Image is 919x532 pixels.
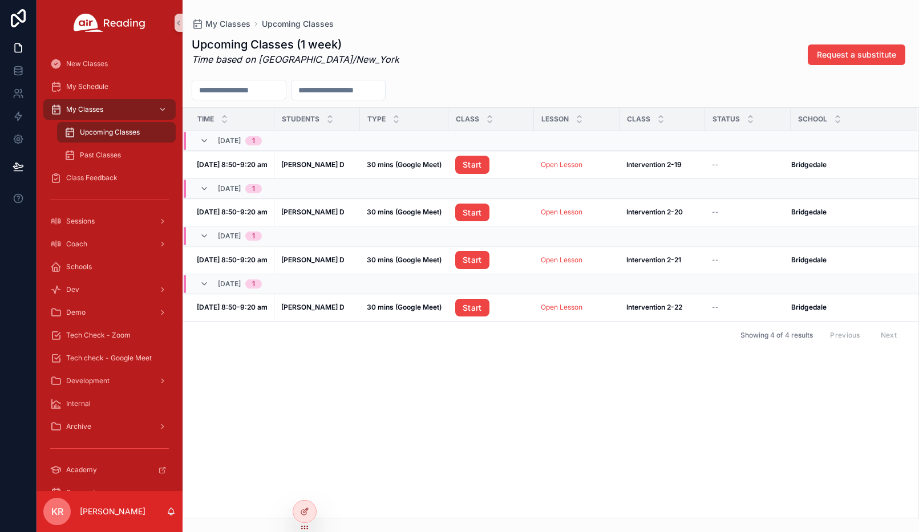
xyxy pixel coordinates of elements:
[712,255,784,265] a: --
[252,136,255,145] div: 1
[791,160,827,169] strong: Bridgedale
[541,303,613,312] a: Open Lesson
[192,36,399,52] h1: Upcoming Classes (1 week)
[66,82,108,91] span: My Schedule
[541,255,582,264] a: Open Lesson
[197,255,268,264] strong: [DATE] 8:50-9:20 am
[791,255,827,264] strong: Bridgedale
[66,422,91,431] span: Archive
[712,303,719,312] span: --
[367,208,442,216] strong: 30 mins (Google Meet)
[712,208,784,217] a: --
[43,348,176,368] a: Tech check - Google Meet
[66,59,108,68] span: New Classes
[66,308,86,317] span: Demo
[626,160,682,169] strong: Intervention 2-19
[541,255,613,265] a: Open Lesson
[541,115,569,124] span: Lesson
[57,122,176,143] a: Upcoming Classes
[455,204,527,222] a: Start
[43,302,176,323] a: Demo
[66,262,92,271] span: Schools
[455,251,489,269] a: Start
[197,303,268,311] strong: [DATE] 8:50-9:20 am
[712,160,784,169] a: --
[455,156,489,174] a: Start
[218,232,241,241] span: [DATE]
[541,160,582,169] a: Open Lesson
[798,115,827,124] span: School
[197,208,268,216] strong: [DATE] 8:50-9:20 am
[791,208,904,217] a: Bridgedale
[80,128,140,137] span: Upcoming Classes
[281,160,345,169] strong: [PERSON_NAME] D
[455,156,527,174] a: Start
[817,49,896,60] span: Request a substitute
[66,354,152,363] span: Tech check - Google Meet
[281,208,353,217] a: [PERSON_NAME] D
[197,303,268,312] a: [DATE] 8:50-9:20 am
[43,76,176,97] a: My Schedule
[367,160,442,169] a: 30 mins (Google Meet)
[43,257,176,277] a: Schools
[51,505,63,518] span: KR
[43,482,176,503] a: Payments
[541,208,613,217] a: Open Lesson
[541,303,582,311] a: Open Lesson
[281,255,353,265] a: [PERSON_NAME] D
[791,303,904,312] a: Bridgedale
[627,115,650,124] span: Class
[712,160,719,169] span: --
[66,465,97,474] span: Academy
[281,160,353,169] a: [PERSON_NAME] D
[791,303,827,311] strong: Bridgedale
[791,160,904,169] a: Bridgedale
[80,506,145,517] p: [PERSON_NAME]
[367,303,442,311] strong: 30 mins (Google Meet)
[281,303,353,312] a: [PERSON_NAME] D
[218,279,241,289] span: [DATE]
[43,325,176,346] a: Tech Check - Zoom
[456,115,479,124] span: Class
[367,255,442,264] strong: 30 mins (Google Meet)
[252,184,255,193] div: 1
[626,303,698,312] a: Intervention 2-22
[541,160,613,169] a: Open Lesson
[252,279,255,289] div: 1
[43,279,176,300] a: Dev
[455,204,489,222] a: Start
[43,371,176,391] a: Development
[57,145,176,165] a: Past Classes
[712,208,719,217] span: --
[37,46,183,491] div: scrollable content
[367,208,442,217] a: 30 mins (Google Meet)
[66,488,99,497] span: Payments
[218,136,241,145] span: [DATE]
[791,208,827,216] strong: Bridgedale
[455,299,489,317] a: Start
[43,234,176,254] a: Coach
[66,105,103,114] span: My Classes
[192,18,250,30] a: My Classes
[740,331,813,340] span: Showing 4 of 4 results
[66,285,79,294] span: Dev
[43,460,176,480] a: Academy
[541,208,582,216] a: Open Lesson
[712,303,784,312] a: --
[367,115,386,124] span: Type
[66,173,118,182] span: Class Feedback
[43,416,176,437] a: Archive
[197,255,268,265] a: [DATE] 8:50-9:20 am
[626,303,682,311] strong: Intervention 2-22
[197,160,268,169] a: [DATE] 8:50-9:20 am
[712,255,719,265] span: --
[74,14,145,32] img: App logo
[262,18,334,30] a: Upcoming Classes
[455,251,527,269] a: Start
[626,160,698,169] a: Intervention 2-19
[282,115,319,124] span: Students
[192,54,399,65] em: Time based on [GEOGRAPHIC_DATA]/New_York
